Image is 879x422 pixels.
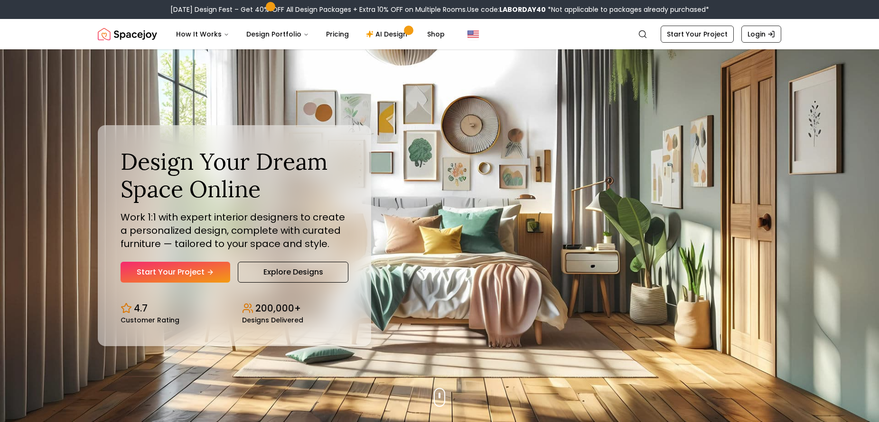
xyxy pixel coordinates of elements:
[168,25,237,44] button: How It Works
[121,317,179,323] small: Customer Rating
[121,294,348,323] div: Design stats
[134,302,148,315] p: 4.7
[98,19,781,49] nav: Global
[467,5,546,14] span: Use code:
[255,302,301,315] p: 200,000+
[170,5,709,14] div: [DATE] Design Fest – Get 40% OFF All Design Packages + Extra 10% OFF on Multiple Rooms.
[168,25,452,44] nav: Main
[98,25,157,44] a: Spacejoy
[121,211,348,250] p: Work 1:1 with expert interior designers to create a personalized design, complete with curated fu...
[121,262,230,283] a: Start Your Project
[238,262,348,283] a: Explore Designs
[741,26,781,43] a: Login
[242,317,303,323] small: Designs Delivered
[358,25,418,44] a: AI Design
[318,25,356,44] a: Pricing
[546,5,709,14] span: *Not applicable to packages already purchased*
[499,5,546,14] b: LABORDAY40
[98,25,157,44] img: Spacejoy Logo
[239,25,317,44] button: Design Portfolio
[661,26,734,43] a: Start Your Project
[468,28,479,40] img: United States
[121,148,348,202] h1: Design Your Dream Space Online
[420,25,452,44] a: Shop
